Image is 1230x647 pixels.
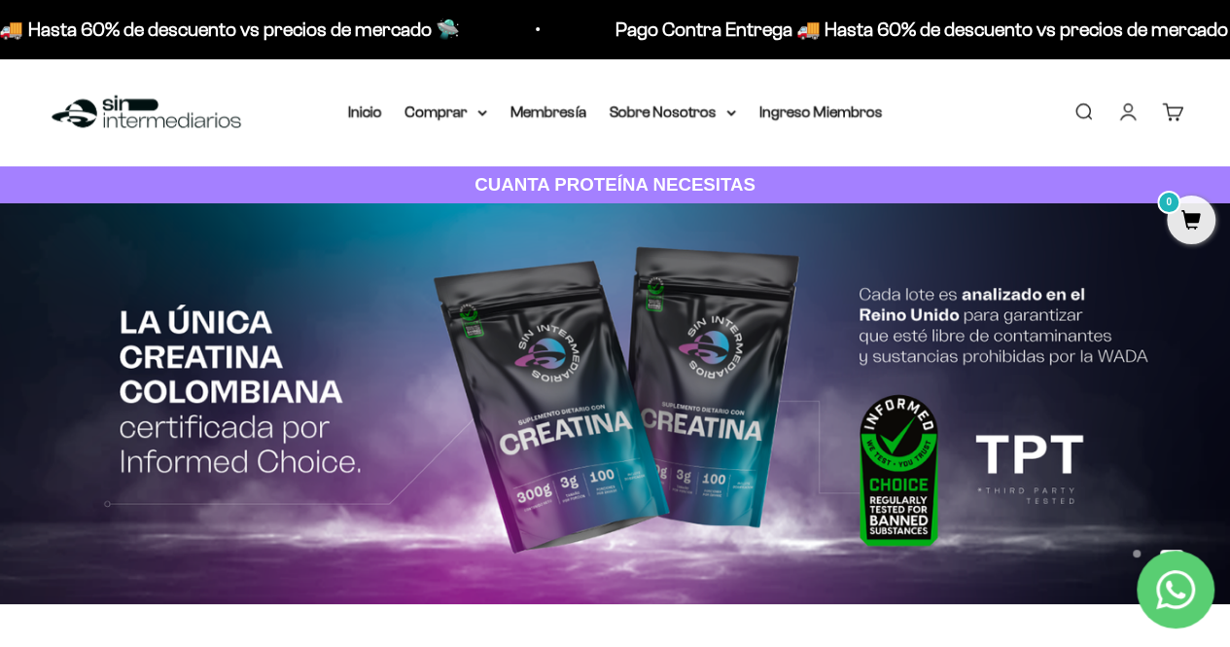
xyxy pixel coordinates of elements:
[510,103,586,120] a: Membresía
[405,99,487,125] summary: Comprar
[1167,211,1215,233] a: 0
[474,174,756,195] strong: CUANTA PROTEÍNA NECESITAS
[1157,191,1180,214] mark: 0
[610,99,736,125] summary: Sobre Nosotros
[348,103,382,120] a: Inicio
[759,103,883,120] a: Ingreso Miembros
